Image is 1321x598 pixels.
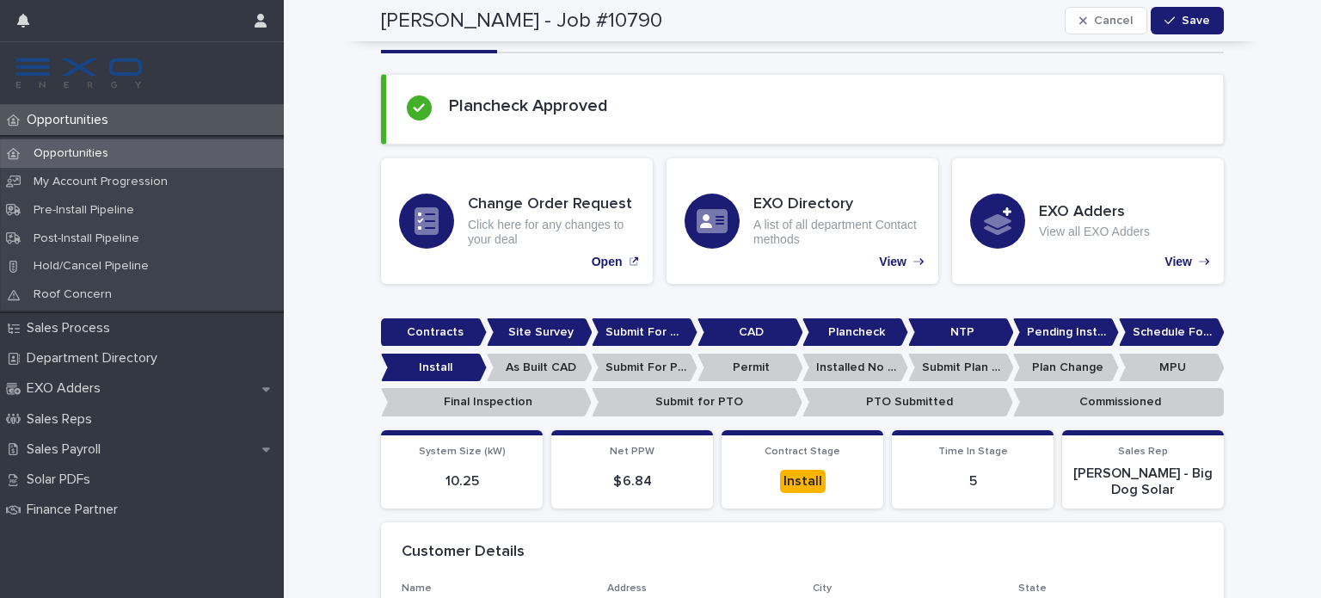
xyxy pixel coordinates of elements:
[468,218,635,247] p: Click here for any changes to your deal
[753,195,920,214] h3: EXO Directory
[20,231,153,246] p: Post-Install Pipeline
[14,56,144,90] img: FKS5r6ZBThi8E5hshIGi
[402,583,432,594] span: Name
[802,388,1013,416] p: PTO Submitted
[20,472,104,488] p: Solar PDFs
[381,318,487,347] p: Contracts
[1119,318,1225,347] p: Schedule For Install
[20,146,122,161] p: Opportunities
[607,583,647,594] span: Address
[20,320,124,336] p: Sales Process
[381,388,592,416] p: Final Inspection
[20,350,171,367] p: Department Directory
[938,447,1008,457] span: Time In Stage
[667,158,938,284] a: View
[20,441,114,458] p: Sales Payroll
[592,388,802,416] p: Submit for PTO
[1151,7,1224,34] button: Save
[753,218,920,247] p: A list of all department Contact methods
[902,473,1043,490] p: 5
[1018,583,1047,594] span: State
[802,354,908,382] p: Installed No Permit
[449,96,608,116] h2: Plancheck Approved
[20,380,114,397] p: EXO Adders
[1072,465,1213,498] p: [PERSON_NAME] - Big Dog Solar
[487,318,593,347] p: Site Survey
[419,447,506,457] span: System Size (kW)
[697,318,803,347] p: CAD
[592,354,697,382] p: Submit For Permit
[20,502,132,518] p: Finance Partner
[592,318,697,347] p: Submit For CAD
[908,318,1014,347] p: NTP
[1039,203,1150,222] h3: EXO Adders
[697,354,803,382] p: Permit
[381,354,487,382] p: Install
[1039,225,1150,239] p: View all EXO Adders
[1119,354,1225,382] p: MPU
[1118,447,1168,457] span: Sales Rep
[20,175,181,189] p: My Account Progression
[20,259,163,274] p: Hold/Cancel Pipeline
[592,255,623,269] p: Open
[402,543,525,562] h2: Customer Details
[765,447,840,457] span: Contract Stage
[1013,388,1224,416] p: Commissioned
[562,473,703,490] p: $ 6.84
[20,287,126,302] p: Roof Concern
[20,203,148,218] p: Pre-Install Pipeline
[487,354,593,382] p: As Built CAD
[1182,15,1210,27] span: Save
[1094,15,1133,27] span: Cancel
[391,473,532,490] p: 10.25
[1065,7,1147,34] button: Cancel
[381,9,662,34] h2: [PERSON_NAME] - Job #10790
[813,583,832,594] span: City
[1164,255,1192,269] p: View
[802,318,908,347] p: Plancheck
[468,195,635,214] h3: Change Order Request
[1013,354,1119,382] p: Plan Change
[610,447,654,457] span: Net PPW
[908,354,1014,382] p: Submit Plan Change
[952,158,1224,284] a: View
[1013,318,1119,347] p: Pending Install Task
[20,112,122,128] p: Opportunities
[20,411,106,428] p: Sales Reps
[381,158,653,284] a: Open
[780,470,826,493] div: Install
[879,255,906,269] p: View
